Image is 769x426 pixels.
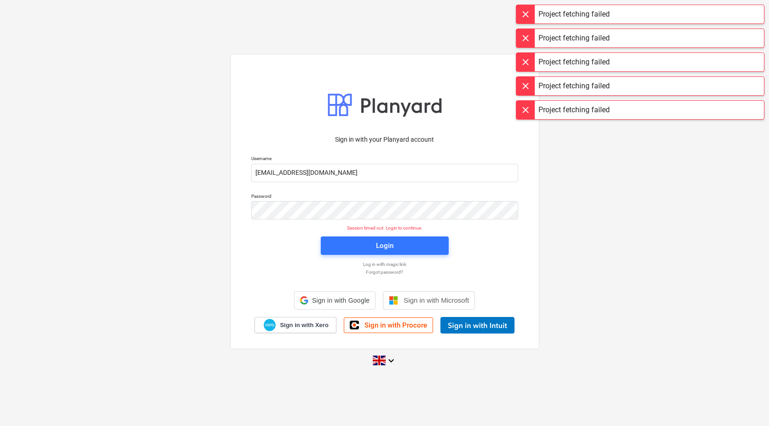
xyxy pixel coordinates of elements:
span: Sign in with Procore [364,321,427,329]
div: Project fetching failed [538,33,610,44]
img: Microsoft logo [389,296,398,305]
p: Password [251,193,518,201]
a: Log in with magic link [247,261,523,267]
div: Project fetching failed [538,81,610,92]
div: Login [376,240,393,252]
p: Sign in with your Planyard account [251,135,518,144]
span: Sign in with Microsoft [404,296,469,304]
div: Project fetching failed [538,9,610,20]
div: Sign in with Google [294,291,376,310]
input: Username [251,164,518,182]
a: Forgot password? [247,269,523,275]
i: keyboard_arrow_down [386,355,397,366]
span: Sign in with Xero [280,321,328,329]
a: Sign in with Procore [344,317,433,333]
a: Sign in with Xero [254,317,336,333]
div: Project fetching failed [538,104,610,115]
iframe: Chat Widget [723,382,769,426]
span: Sign in with Google [312,297,370,304]
p: Session timed out. Login to continue. [246,225,524,231]
div: Project fetching failed [538,57,610,68]
button: Login [321,236,449,255]
p: Username [251,155,518,163]
img: Xero logo [264,319,276,331]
